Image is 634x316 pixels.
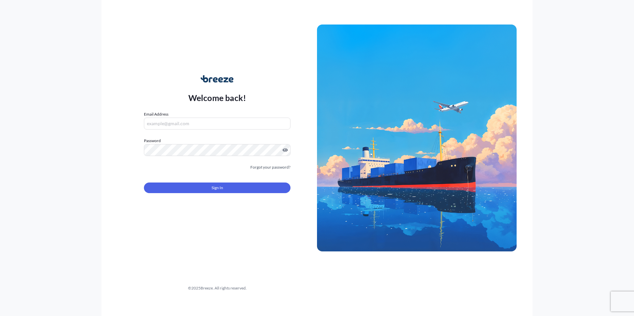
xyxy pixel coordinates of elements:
input: example@gmail.com [144,118,290,130]
label: Email Address [144,111,168,118]
button: Sign In [144,183,290,193]
p: Welcome back! [188,92,246,103]
a: Forgot your password? [250,164,290,171]
span: Sign In [212,184,223,191]
div: © 2025 Breeze. All rights reserved. [117,285,317,291]
img: Ship illustration [317,25,517,251]
button: Show password [283,147,288,153]
label: Password [144,137,290,144]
